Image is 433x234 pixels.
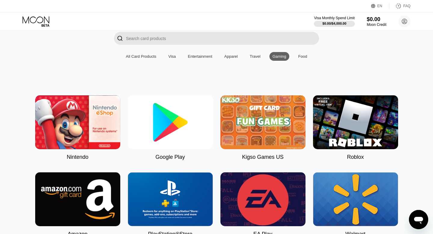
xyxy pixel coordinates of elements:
[389,3,410,9] div: FAQ
[403,4,410,8] div: FAQ
[409,210,428,229] iframe: 启动消息传送窗口的按钮
[314,16,355,20] div: Visa Monthly Spend Limit
[117,35,123,42] div: 
[224,54,238,59] div: Apparel
[295,52,310,61] div: Food
[126,32,319,45] input: Search card products
[242,154,284,160] div: Kigso Games US
[377,4,382,8] div: EN
[126,54,156,59] div: All Card Products
[165,52,179,61] div: Visa
[314,16,355,27] div: Visa Monthly Spend Limit$0.00/$4,000.00
[298,54,307,59] div: Food
[269,52,289,61] div: Gaming
[367,23,386,27] div: Moon Credit
[188,54,212,59] div: Entertainment
[367,16,386,23] div: $0.00
[247,52,264,61] div: Travel
[67,154,88,160] div: Nintendo
[168,54,176,59] div: Visa
[272,54,286,59] div: Gaming
[123,52,159,61] div: All Card Products
[250,54,261,59] div: Travel
[367,16,386,27] div: $0.00Moon Credit
[347,154,364,160] div: Roblox
[114,32,126,45] div: 
[155,154,185,160] div: Google Play
[185,52,215,61] div: Entertainment
[371,3,389,9] div: EN
[221,52,241,61] div: Apparel
[322,22,346,25] div: $0.00 / $4,000.00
